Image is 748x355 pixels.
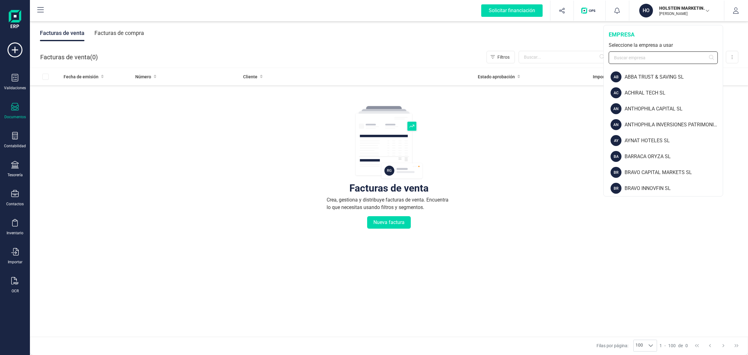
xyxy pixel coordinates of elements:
div: ANTHOPHILA INVERSIONES PATRIMONIALES SL [625,121,723,129]
div: ABBA TRUST & SAVING SL [625,73,723,81]
img: img-empty-table.svg [355,105,423,180]
button: First Page [691,340,703,352]
div: Seleccione la empresa a usar [609,41,718,49]
div: AC [611,87,621,98]
div: BR [611,183,621,194]
span: 100 [668,343,676,349]
div: AY [611,135,621,146]
span: Número [135,74,151,80]
span: 1 [659,343,662,349]
button: Last Page [731,340,742,352]
button: Filtros [487,51,515,63]
div: Contabilidad [4,143,26,148]
div: BRAVO INNOVFIN SL [625,185,723,192]
div: Tesorería [7,173,23,177]
span: 0 [92,53,96,61]
div: BA [611,151,621,162]
div: AB [611,71,621,82]
div: AN [611,119,621,130]
div: Facturas de compra [94,25,144,41]
button: Logo de OPS [578,1,602,21]
span: 100 [634,340,645,351]
div: Contactos [6,202,24,207]
div: Documentos [4,114,26,119]
div: HO [639,4,653,17]
img: Logo Finanedi [9,10,21,30]
div: Solicitar financiación [481,4,543,17]
span: Fecha de emisión [64,74,98,80]
div: Validaciones [4,85,26,90]
div: Facturas de venta [40,25,84,41]
div: - [659,343,688,349]
div: ACHIRAL TECH SL [625,89,723,97]
div: Facturas de venta [349,185,429,191]
input: Buscar empresa [609,51,718,64]
div: BR [611,167,621,178]
div: BARRACA ORYZA SL [625,153,723,160]
span: Importe [593,74,608,80]
button: Next Page [717,340,729,352]
span: Estado aprobación [478,74,515,80]
div: BRAVO CAPITAL MARKETS SL [625,169,723,176]
div: ANTHOPHILA CAPITAL SL [625,105,723,113]
div: AYNAT HOTELES SL [625,137,723,144]
span: de [678,343,683,349]
span: 0 [685,343,688,349]
div: Inventario [7,231,23,236]
span: Filtros [497,54,510,60]
div: empresa [609,30,718,39]
div: Filas por página: [597,340,657,352]
button: HOHOLSTEIN MARKETING SL[PERSON_NAME] [637,1,717,21]
p: [PERSON_NAME] [659,11,709,16]
button: Solicitar financiación [474,1,550,21]
div: OCR [12,289,19,294]
div: Facturas de venta ( ) [40,51,98,63]
div: Importar [8,260,22,265]
button: Nueva factura [367,216,411,229]
span: Cliente [243,74,257,80]
input: Buscar... [519,51,608,63]
div: AN [611,103,621,114]
button: Previous Page [704,340,716,352]
img: Logo de OPS [581,7,598,14]
div: Crea, gestiona y distribuye facturas de venta. Encuentra lo que necesitas usando filtros y segmen... [327,196,451,211]
p: HOLSTEIN MARKETING SL [659,5,709,11]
